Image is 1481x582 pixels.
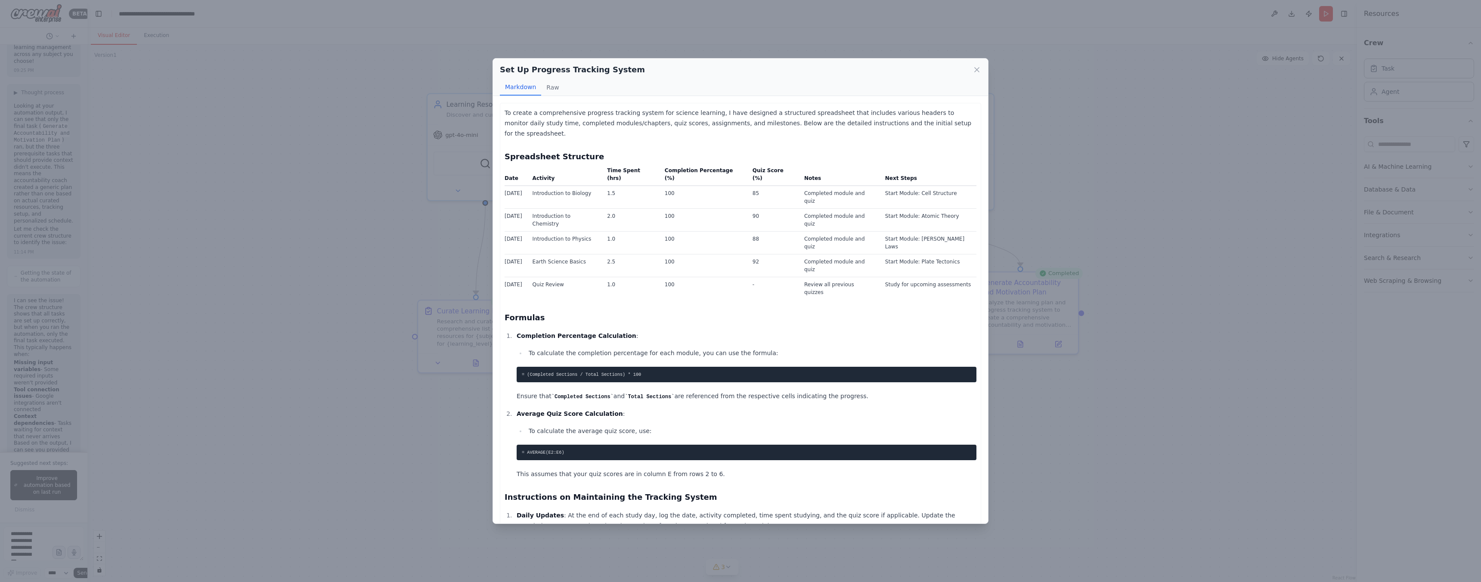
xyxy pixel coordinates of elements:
td: Start Module: Atomic Theory [880,209,976,232]
td: Introduction to Physics [527,232,602,254]
code: = (Completed Sections / Total Sections) * 100 [522,372,641,377]
button: Markdown [500,79,541,96]
p: This assumes that your quiz scores are in column E from rows 2 to 6. [517,469,976,479]
td: 1.0 [602,277,660,300]
td: [DATE] [505,254,527,277]
th: Completion Percentage (%) [660,166,747,186]
td: Quiz Review [527,277,602,300]
h2: Set Up Progress Tracking System [500,64,645,76]
td: 85 [747,186,799,209]
td: 2.0 [602,209,660,232]
td: Start Module: Plate Tectonics [880,254,976,277]
td: Completed module and quiz [799,232,880,254]
p: : At the end of each study day, log the date, activity completed, time spent studying, and the qu... [517,510,976,531]
code: Total Sections [625,394,674,400]
td: 1.5 [602,186,660,209]
td: 100 [660,277,747,300]
th: Next Steps [880,166,976,186]
td: 2.5 [602,254,660,277]
td: [DATE] [505,232,527,254]
th: Date [505,166,527,186]
td: 88 [747,232,799,254]
p: : [517,331,976,341]
td: Review all previous quizzes [799,277,880,300]
p: To create a comprehensive progress tracking system for science learning, I have designed a struct... [505,108,976,139]
td: 90 [747,209,799,232]
strong: Average Quiz Score Calculation [517,410,623,417]
td: [DATE] [505,277,527,300]
th: Activity [527,166,602,186]
strong: Completion Percentage Calculation [517,332,636,339]
td: Introduction to Biology [527,186,602,209]
h3: Spreadsheet Structure [505,151,976,163]
h3: Formulas [505,312,976,324]
td: Study for upcoming assessments [880,277,976,300]
p: Ensure that and are referenced from the respective cells indicating the progress. [517,391,976,402]
td: Start Module: [PERSON_NAME] Laws [880,232,976,254]
code: = AVERAGE(E2:E6) [522,450,564,455]
button: Raw [541,79,564,96]
td: Introduction to Chemistry [527,209,602,232]
td: [DATE] [505,209,527,232]
li: To calculate the average quiz score, use: [526,426,976,436]
td: 100 [660,186,747,209]
td: - [747,277,799,300]
td: 100 [660,209,747,232]
td: 100 [660,254,747,277]
td: [DATE] [505,186,527,209]
th: Time Spent (hrs) [602,166,660,186]
td: 100 [660,232,747,254]
td: Completed module and quiz [799,186,880,209]
strong: Daily Updates [517,512,564,519]
h3: Instructions on Maintaining the Tracking System [505,491,976,503]
td: Completed module and quiz [799,254,880,277]
td: Start Module: Cell Structure [880,186,976,209]
td: Completed module and quiz [799,209,880,232]
td: 1.0 [602,232,660,254]
th: Notes [799,166,880,186]
td: Earth Science Basics [527,254,602,277]
p: : [517,409,976,419]
td: 92 [747,254,799,277]
th: Quiz Score (%) [747,166,799,186]
code: Completed Sections [552,394,613,400]
li: To calculate the completion percentage for each module, you can use the formula: [526,348,976,358]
